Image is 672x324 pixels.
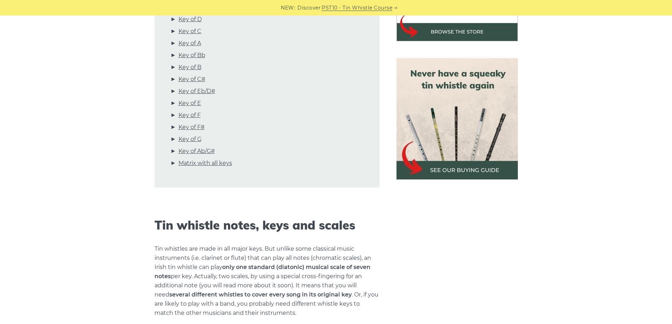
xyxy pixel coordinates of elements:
strong: only one standard (diatonic) musical scale of seven notes [155,264,370,280]
a: Key of E [178,99,201,108]
p: Tin whistles are made in all major keys. But unlike some classical music instruments (i.e. clarin... [155,244,380,318]
a: Key of D [178,15,202,24]
a: Key of A [178,39,201,48]
a: Key of F# [178,123,205,132]
a: Matrix with all keys [178,159,232,168]
a: Key of Bb [178,51,205,60]
a: Key of G [178,135,201,144]
a: Key of B [178,63,201,72]
a: PST10 - Tin Whistle Course [322,4,392,12]
a: Key of Eb/D# [178,87,215,96]
h2: Tin whistle notes, keys and scales [155,218,380,233]
a: Key of C# [178,75,205,84]
img: tin whistle buying guide [396,58,518,179]
span: Discover [297,4,321,12]
a: Key of C [178,27,201,36]
strong: several different whistles to cover every song in its original key [169,291,352,298]
span: NEW: [281,4,295,12]
a: Key of F [178,111,201,120]
a: Key of Ab/G# [178,147,215,156]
